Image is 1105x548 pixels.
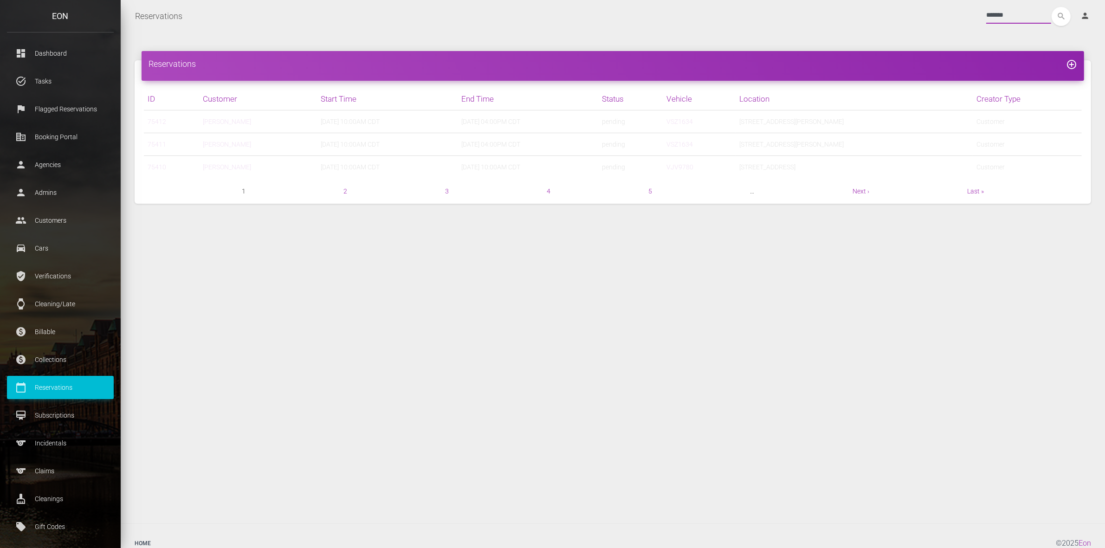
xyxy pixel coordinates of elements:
[14,269,107,283] p: Verifications
[14,186,107,200] p: Admins
[7,181,114,204] a: person Admins
[14,520,107,534] p: Gift Codes
[14,353,107,367] p: Collections
[203,118,251,125] a: [PERSON_NAME]
[7,209,114,232] a: people Customers
[7,376,114,399] a: calendar_today Reservations
[148,118,166,125] a: 75412
[973,156,1082,179] td: Customer
[1066,59,1077,70] i: add_circle_outline
[317,133,458,156] td: [DATE] 10:00AM CDT
[14,213,107,227] p: Customers
[1080,11,1090,20] i: person
[317,156,458,179] td: [DATE] 10:00AM CDT
[445,187,449,195] a: 3
[148,141,166,148] a: 75411
[736,88,973,110] th: Location
[853,187,869,195] a: Next ›
[7,459,114,483] a: sports Claims
[7,125,114,148] a: corporate_fare Booking Portal
[973,133,1082,156] td: Customer
[973,88,1082,110] th: Creator Type
[14,325,107,339] p: Billable
[7,404,114,427] a: card_membership Subscriptions
[144,88,199,110] th: ID
[203,163,251,171] a: [PERSON_NAME]
[7,515,114,538] a: local_offer Gift Codes
[135,5,182,28] a: Reservations
[7,42,114,65] a: dashboard Dashboard
[7,487,114,510] a: cleaning_services Cleanings
[1066,59,1077,69] a: add_circle_outline
[7,97,114,121] a: flag Flagged Reservations
[667,141,693,148] a: VSZ1634
[14,130,107,144] p: Booking Portal
[667,118,693,125] a: VSZ1634
[317,110,458,133] td: [DATE] 10:00AM CDT
[14,74,107,88] p: Tasks
[736,156,973,179] td: [STREET_ADDRESS]
[458,156,598,179] td: [DATE] 10:00AM CDT
[14,297,107,311] p: Cleaning/Late
[967,187,984,195] a: Last »
[598,88,663,110] th: Status
[14,46,107,60] p: Dashboard
[667,163,694,171] a: VJV9780
[547,187,550,195] a: 4
[750,186,755,197] span: …
[7,320,114,343] a: paid Billable
[663,88,736,110] th: Vehicle
[7,432,114,455] a: sports Incidentals
[736,110,973,133] td: [STREET_ADDRESS][PERSON_NAME]
[458,110,598,133] td: [DATE] 04:00PM CDT
[7,348,114,371] a: paid Collections
[14,492,107,506] p: Cleanings
[14,436,107,450] p: Incidentals
[149,58,1077,70] h4: Reservations
[649,187,653,195] a: 5
[7,292,114,316] a: watch Cleaning/Late
[7,237,114,260] a: drive_eta Cars
[14,158,107,172] p: Agencies
[317,88,458,110] th: Start Time
[14,464,107,478] p: Claims
[7,264,114,288] a: verified_user Verifications
[14,102,107,116] p: Flagged Reservations
[598,133,663,156] td: pending
[7,153,114,176] a: person Agencies
[14,380,107,394] p: Reservations
[458,88,598,110] th: End Time
[14,408,107,422] p: Subscriptions
[7,70,114,93] a: task_alt Tasks
[598,156,663,179] td: pending
[973,110,1082,133] td: Customer
[1073,7,1098,26] a: person
[144,186,1082,197] nav: pager
[203,141,251,148] a: [PERSON_NAME]
[1079,539,1091,548] a: Eon
[148,163,166,171] a: 75410
[736,133,973,156] td: [STREET_ADDRESS][PERSON_NAME]
[1052,7,1071,26] button: search
[14,241,107,255] p: Cars
[242,186,246,197] span: 1
[343,187,347,195] a: 2
[598,110,663,133] td: pending
[458,133,598,156] td: [DATE] 04:00PM CDT
[199,88,317,110] th: Customer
